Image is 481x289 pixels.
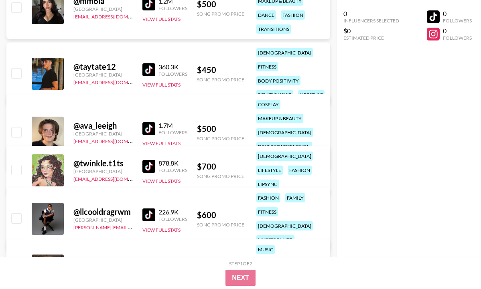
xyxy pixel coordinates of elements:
div: 0 [443,10,472,18]
div: family [285,193,305,202]
div: Followers [443,18,472,24]
div: fashion [288,166,312,175]
div: [GEOGRAPHIC_DATA] [73,6,133,12]
div: dance [256,10,276,20]
img: TikTok [142,208,155,221]
a: [EMAIL_ADDRESS][DOMAIN_NAME] [73,12,154,20]
div: body positivity [256,76,300,85]
div: Song Promo Price [197,11,244,17]
div: Followers [158,129,187,135]
div: relationship [256,90,293,99]
div: 1.7M [158,121,187,129]
div: fitness [256,207,278,216]
div: $ 600 [197,210,244,220]
div: Step 1 of 2 [229,261,252,267]
div: livestreamer [256,235,294,245]
div: 226.9K [158,208,187,216]
div: 0 [343,10,399,18]
div: [GEOGRAPHIC_DATA] [73,217,133,223]
div: $ 500 [197,124,244,134]
div: transitions [256,24,291,34]
button: View Full Stats [142,227,181,233]
div: cosplay [256,100,280,109]
div: @ llcooldragrwm [73,207,133,217]
div: [DEMOGRAPHIC_DATA] [256,152,313,161]
div: [DEMOGRAPHIC_DATA] [256,48,313,57]
div: Estimated Price [343,35,399,41]
div: @ ava_leeigh [73,121,133,131]
div: Followers [443,35,472,41]
button: View Full Stats [142,140,181,146]
div: fashion [281,10,305,20]
div: $ 700 [197,162,244,172]
div: lifestyle [298,90,325,99]
div: [GEOGRAPHIC_DATA] [73,168,133,174]
div: @ twinkle.t1ts [73,158,133,168]
div: 360.3K [158,63,187,71]
div: [DEMOGRAPHIC_DATA] [256,128,313,137]
div: fashion [256,193,280,202]
div: diy/art/satisfaction [256,142,312,151]
div: lipsync [256,180,279,189]
div: Followers [158,167,187,173]
div: music [256,245,275,254]
a: [PERSON_NAME][EMAIL_ADDRESS][DOMAIN_NAME] [73,223,192,230]
div: [GEOGRAPHIC_DATA] [73,72,133,78]
div: Followers [158,71,187,77]
button: View Full Stats [142,82,181,88]
div: Followers [158,216,187,222]
div: fitness [256,62,278,71]
div: Song Promo Price [197,222,244,228]
div: Song Promo Price [197,173,244,179]
div: Influencers Selected [343,18,399,24]
div: 0 [443,27,472,35]
div: Song Promo Price [197,135,244,141]
div: $0 [343,27,399,35]
div: @ taytate12 [73,62,133,72]
button: View Full Stats [142,16,181,22]
a: [EMAIL_ADDRESS][DOMAIN_NAME] [73,174,154,182]
button: Next [225,270,256,286]
div: Followers [158,5,187,11]
div: lifestyle [256,166,283,175]
button: View Full Stats [142,178,181,184]
img: TikTok [142,63,155,76]
div: 878.8K [158,159,187,167]
div: [DEMOGRAPHIC_DATA] [256,221,313,230]
div: makeup & beauty [256,114,303,123]
div: $ 450 [197,65,244,75]
a: [EMAIL_ADDRESS][DOMAIN_NAME] [73,137,154,144]
a: [EMAIL_ADDRESS][DOMAIN_NAME] [73,78,154,85]
img: TikTok [142,160,155,173]
img: TikTok [142,122,155,135]
iframe: Drift Widget Chat Controller [441,249,471,279]
div: [GEOGRAPHIC_DATA] [73,131,133,137]
div: Song Promo Price [197,77,244,83]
